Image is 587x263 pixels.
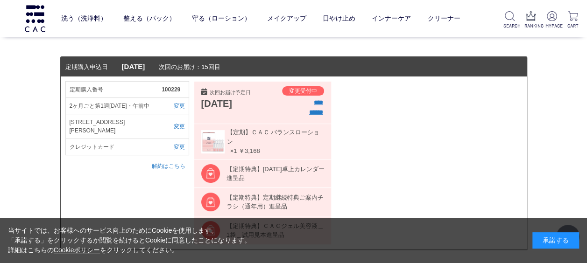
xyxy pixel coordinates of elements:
img: regular_amenity.png [201,193,220,211]
span: 定期購入番号 [70,85,162,94]
span: [DATE] [122,62,145,70]
a: 解約はこちら [152,163,185,169]
div: 次回お届け予定日 [201,89,276,97]
a: インナーケア [372,7,411,30]
p: SEARCH [503,22,517,29]
a: 変更 [162,102,184,110]
img: logo [23,5,47,32]
span: クレジットカード [70,143,162,151]
a: 日やけ止め [323,7,355,30]
a: 洗う（洗浄料） [61,7,107,30]
div: 承諾する [532,232,579,249]
p: RANKING [524,22,537,29]
div: [DATE] [201,97,276,111]
dt: 次回のお届け：15回目 [61,57,527,77]
a: 変更 [162,143,184,151]
a: メイクアップ [267,7,306,30]
div: 【定期特典】定期継続特典ご案内チラシ（通年用）進呈品 [226,193,326,211]
p: MYPAGE [545,22,559,29]
a: CART [566,11,580,29]
a: RANKING [524,11,537,29]
img: 060054t.jpg [201,130,225,153]
a: SEARCH [503,11,517,29]
div: 当サイトでは、お客様へのサービス向上のためにCookieを使用します。 「承諾する」をクリックするか閲覧を続けるとCookieに同意したことになります。 詳細はこちらの をクリックしてください。 [8,226,251,255]
a: 整える（パック） [123,7,176,30]
a: Cookieポリシー [54,246,100,254]
span: 変更受付中 [289,88,317,94]
a: クリーナー [427,7,460,30]
span: 2ヶ月ごと第1週[DATE]・午前中 [70,102,162,110]
span: [STREET_ADDRESS][PERSON_NAME] [70,118,162,135]
span: ￥3,168 [239,147,260,154]
span: 100229 [162,85,184,94]
span: 定期購入申込日 [65,63,108,70]
p: CART [566,22,580,29]
a: MYPAGE [545,11,559,29]
span: ×1 [225,146,237,156]
img: regular_amenity.png [201,164,220,183]
a: 変更 [162,122,184,131]
a: 守る（ローション） [192,7,251,30]
span: 【定期】ＣＡＣ バランスローション [225,128,324,146]
div: 【定期特典】[DATE]卓上カレンダー進呈品 [226,165,326,183]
